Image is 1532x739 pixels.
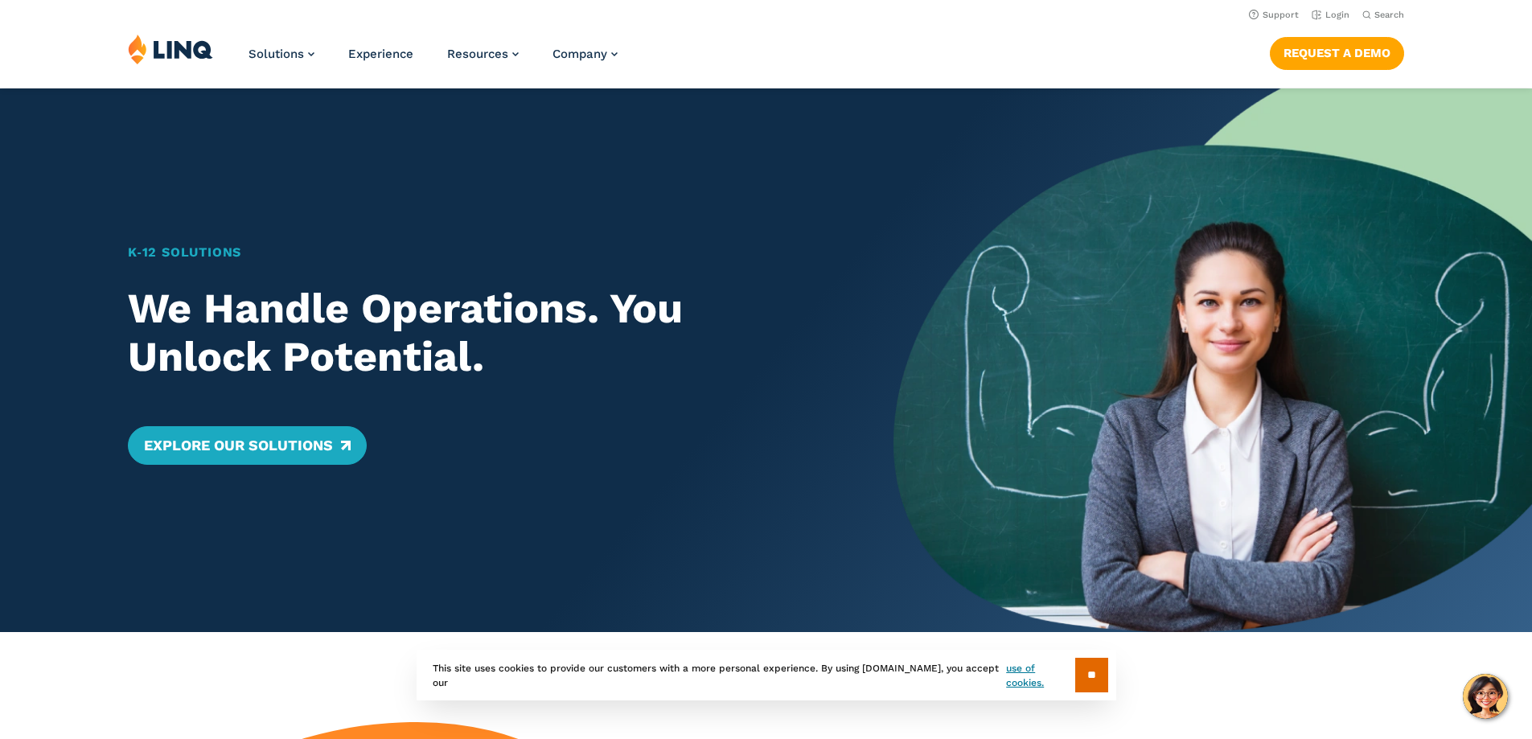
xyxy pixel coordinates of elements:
[1463,674,1508,719] button: Hello, have a question? Let’s chat.
[128,243,832,262] h1: K‑12 Solutions
[128,34,213,64] img: LINQ | K‑12 Software
[1249,10,1299,20] a: Support
[248,47,304,61] span: Solutions
[348,47,413,61] a: Experience
[552,47,607,61] span: Company
[248,47,314,61] a: Solutions
[1374,10,1404,20] span: Search
[128,285,832,381] h2: We Handle Operations. You Unlock Potential.
[1312,10,1349,20] a: Login
[1270,37,1404,69] a: Request a Demo
[128,426,367,465] a: Explore Our Solutions
[447,47,508,61] span: Resources
[1270,34,1404,69] nav: Button Navigation
[447,47,519,61] a: Resources
[1362,9,1404,21] button: Open Search Bar
[417,650,1116,700] div: This site uses cookies to provide our customers with a more personal experience. By using [DOMAIN...
[1006,661,1074,690] a: use of cookies.
[552,47,618,61] a: Company
[893,88,1532,632] img: Home Banner
[248,34,618,87] nav: Primary Navigation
